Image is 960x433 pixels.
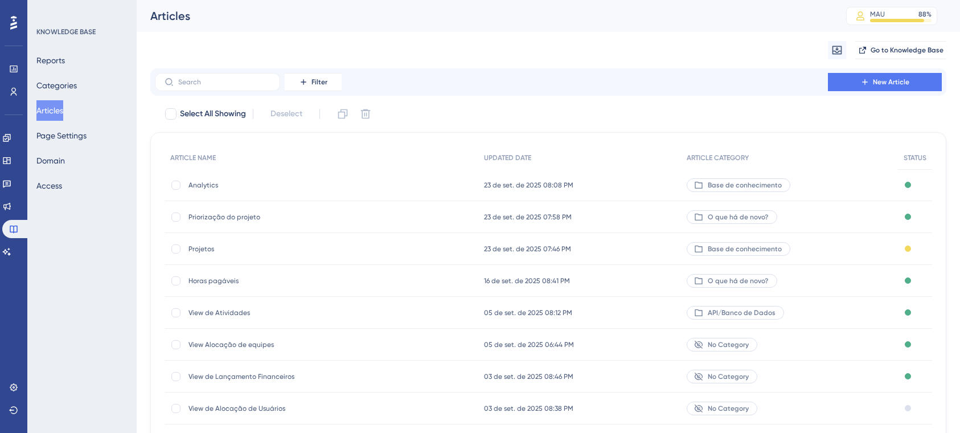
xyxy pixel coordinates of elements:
span: 03 de set. de 2025 08:46 PM [484,372,573,381]
span: Projetos [188,244,371,254]
span: No Category [708,340,749,349]
button: Domain [36,150,65,171]
button: Deselect [260,104,313,124]
span: UPDATED DATE [484,153,531,162]
span: Go to Knowledge Base [871,46,943,55]
span: 16 de set. de 2025 08:41 PM [484,276,570,285]
div: 88 % [918,10,932,19]
span: Filter [311,77,327,87]
span: ARTICLE CATEGORY [687,153,749,162]
span: New Article [873,77,909,87]
span: Analytics [188,181,371,190]
span: View de Alocação de Usuários [188,404,371,413]
span: Base de conhecimento [708,244,782,254]
span: 05 de set. de 2025 08:12 PM [484,308,572,317]
button: Categories [36,75,77,96]
span: 23 de set. de 2025 07:58 PM [484,213,572,222]
div: MAU [870,10,885,19]
button: Reports [36,50,65,71]
span: Base de conhecimento [708,181,782,190]
span: No Category [708,372,749,381]
span: View de Atividades [188,308,371,317]
span: 23 de set. de 2025 07:46 PM [484,244,571,254]
span: 23 de set. de 2025 08:08 PM [484,181,573,190]
div: KNOWLEDGE BASE [36,27,96,36]
span: Select All Showing [180,107,246,121]
span: STATUS [904,153,926,162]
button: Go to Knowledge Base [855,41,946,59]
div: Articles [150,8,818,24]
span: Priorização do projeto [188,213,371,222]
span: 05 de set. de 2025 06:44 PM [484,340,574,349]
span: ARTICLE NAME [170,153,216,162]
span: Deselect [270,107,302,121]
button: Filter [285,73,342,91]
button: Page Settings [36,125,87,146]
button: Articles [36,100,63,121]
span: View Alocação de equipes [188,340,371,349]
button: New Article [828,73,942,91]
input: Search [178,78,270,86]
span: No Category [708,404,749,413]
button: Access [36,175,62,196]
span: View de Lançamento Financeiros [188,372,371,381]
span: O que há de novo? [708,213,769,222]
span: API/Banco de Dados [708,308,776,317]
span: 03 de set. de 2025 08:38 PM [484,404,573,413]
span: O que há de novo? [708,276,769,285]
span: Horas pagáveis [188,276,371,285]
